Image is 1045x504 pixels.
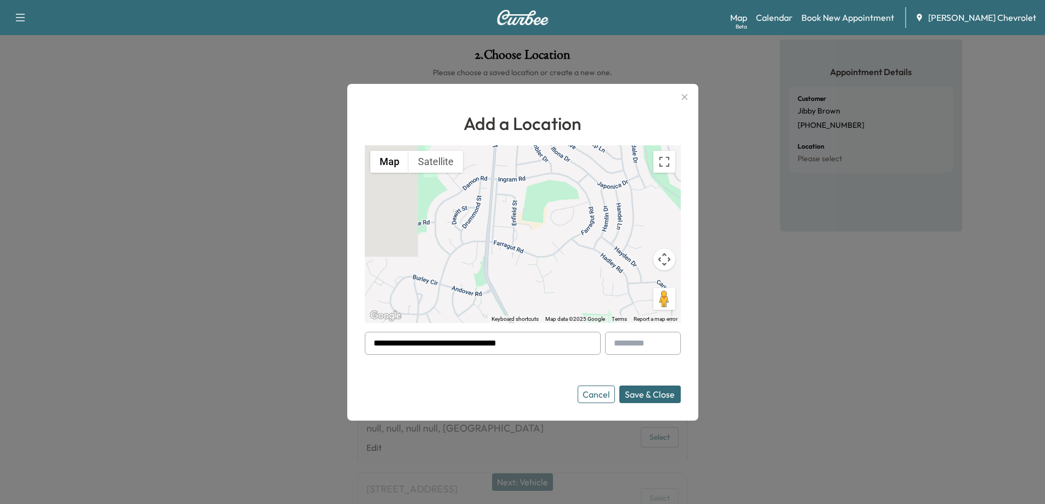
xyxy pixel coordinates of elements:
button: Toggle fullscreen view [653,151,675,173]
button: Show street map [370,151,409,173]
img: Curbee Logo [496,10,549,25]
button: Map camera controls [653,248,675,270]
a: Terms (opens in new tab) [612,316,627,322]
button: Save & Close [619,386,681,403]
img: Google [368,309,404,323]
a: Report a map error [634,316,677,322]
a: Book New Appointment [801,11,894,24]
button: Drag Pegman onto the map to open Street View [653,288,675,310]
button: Cancel [578,386,615,403]
a: Calendar [756,11,793,24]
div: Beta [736,22,747,31]
span: [PERSON_NAME] Chevrolet [928,11,1036,24]
button: Keyboard shortcuts [492,315,539,323]
span: Map data ©2025 Google [545,316,605,322]
h1: Add a Location [365,110,681,137]
a: MapBeta [730,11,747,24]
button: Show satellite imagery [409,151,463,173]
a: Open this area in Google Maps (opens a new window) [368,309,404,323]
